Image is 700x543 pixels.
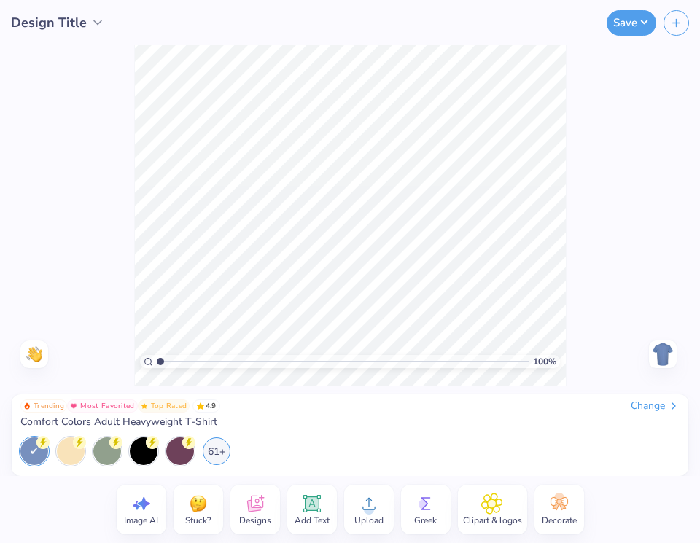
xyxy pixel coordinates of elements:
[187,493,209,515] img: Stuck?
[151,402,187,410] span: Top Rated
[124,515,158,526] span: Image AI
[23,402,31,410] img: Trending sort
[239,515,271,526] span: Designs
[34,402,64,410] span: Trending
[607,10,656,36] button: Save
[20,399,67,413] button: Badge Button
[295,515,330,526] span: Add Text
[463,515,522,526] span: Clipart & logos
[192,399,220,413] span: 4.9
[414,515,437,526] span: Greek
[542,515,577,526] span: Decorate
[203,437,230,465] div: 61+
[651,343,674,366] img: Back
[533,355,556,368] span: 100 %
[185,515,211,526] span: Stuck?
[20,415,217,429] span: Comfort Colors Adult Heavyweight T-Shirt
[70,402,77,410] img: Most Favorited sort
[631,399,680,413] div: Change
[67,399,137,413] button: Badge Button
[141,402,148,410] img: Top Rated sort
[138,399,190,413] button: Badge Button
[354,515,384,526] span: Upload
[11,13,87,33] span: Design Title
[80,402,134,410] span: Most Favorited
